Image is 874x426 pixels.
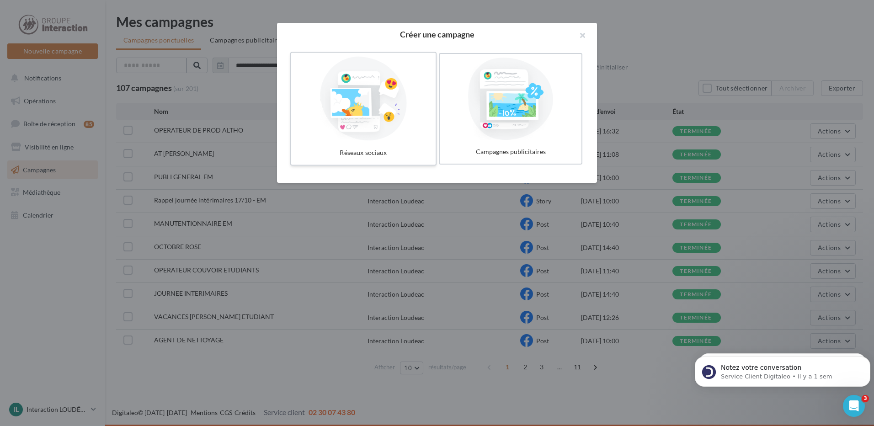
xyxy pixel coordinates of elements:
h2: Créer une campagne [292,30,582,38]
div: Réseaux sociaux [295,144,432,161]
span: 3 [862,395,869,402]
div: Campagnes publicitaires [443,144,578,160]
iframe: Intercom live chat [843,395,865,417]
iframe: Intercom notifications message [691,337,874,401]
